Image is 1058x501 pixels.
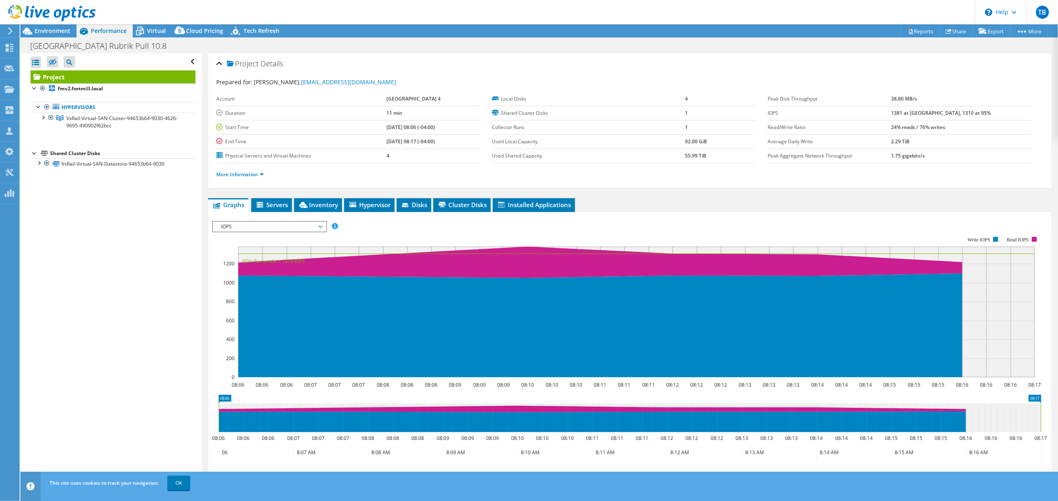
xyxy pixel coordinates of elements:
[287,435,300,442] text: 08:07
[216,138,386,146] label: End Time
[980,381,992,388] text: 08:16
[1036,6,1049,19] span: TB
[280,381,293,388] text: 08:06
[256,381,268,388] text: 08:06
[891,109,991,116] b: 1381 at [GEOGRAPHIC_DATA], 1310 at 95%
[570,381,582,388] text: 08:10
[985,435,997,442] text: 08:16
[352,381,365,388] text: 08:07
[147,27,166,35] span: Virtual
[386,109,402,116] b: 11 min
[561,435,574,442] text: 08:10
[216,123,386,131] label: Start Time
[768,152,891,160] label: Peak Aggregate Network Throughput
[237,435,250,442] text: 08:06
[304,381,317,388] text: 08:07
[1028,381,1041,388] text: 08:17
[301,78,396,86] a: [EMAIL_ADDRESS][DOMAIN_NAME]
[735,435,748,442] text: 08:13
[473,381,486,388] text: 08:09
[217,222,322,232] span: IOPS
[401,201,427,209] span: Disks
[1010,435,1022,442] text: 08:16
[1004,381,1017,388] text: 08:16
[216,78,252,86] label: Prepared for:
[787,381,799,388] text: 08:13
[1007,237,1029,243] text: Read IOPS
[386,435,399,442] text: 08:08
[212,201,244,209] span: Graphs
[31,113,195,131] a: VxRail-Virtual-SAN-Cluster-94653b64-9030-4626-9695-490902f62bcc
[956,381,968,388] text: 08:16
[492,109,685,117] label: Shared Cluster Disks
[935,435,947,442] text: 08:15
[401,381,413,388] text: 08:08
[768,123,891,131] label: Read/Write Ratio
[492,138,685,146] label: Used Local Capacity
[835,435,848,442] text: 08:14
[511,435,524,442] text: 08:10
[223,279,235,286] text: 1000
[685,124,688,131] b: 1
[768,138,891,146] label: Average Daily Write
[167,476,190,490] a: OK
[91,27,127,35] span: Performance
[985,9,992,16] svg: \n
[31,83,195,94] a: fmv2.fortmill.local
[244,27,279,35] span: Tech Refresh
[226,317,235,324] text: 600
[216,109,386,117] label: Duration
[739,381,751,388] text: 08:13
[232,374,235,381] text: 0
[891,152,925,159] b: 1.75 gigabits/s
[690,381,703,388] text: 08:12
[685,152,706,159] b: 55.99 TiB
[386,152,389,159] b: 4
[968,237,990,243] text: Write IOPS
[437,201,487,209] span: Cluster Disks
[714,381,727,388] text: 08:12
[261,59,283,68] span: Details
[227,60,259,68] span: Project
[226,336,235,343] text: 400
[362,435,374,442] text: 08:08
[891,95,918,102] b: 38.80 MB/s
[891,124,946,131] b: 24% reads / 76% writes
[859,381,872,388] text: 08:14
[337,435,349,442] text: 08:07
[262,435,274,442] text: 08:06
[901,25,940,37] a: Reports
[835,381,848,388] text: 08:14
[31,158,195,169] a: VxRail-Virtual-SAN-Datastore-94653b64-9030
[232,381,244,388] text: 08:06
[298,201,338,209] span: Inventory
[492,123,685,131] label: Collector Runs
[216,171,264,178] a: More Information
[50,149,195,158] div: Shared Cluster Disks
[910,435,922,442] text: 08:15
[611,435,623,442] text: 08:11
[35,27,70,35] span: Environment
[31,102,195,113] a: Hypervisors
[932,381,944,388] text: 08:15
[58,85,103,92] b: fmv2.fortmill.local
[216,95,386,103] label: Account
[661,435,673,442] text: 08:12
[486,435,499,442] text: 08:09
[226,355,235,362] text: 200
[1034,435,1047,442] text: 08:17
[216,152,386,160] label: Physical Servers and Virtual Machines
[255,201,288,209] span: Servers
[536,435,549,442] text: 08:10
[223,260,235,267] text: 1200
[810,435,823,442] text: 08:14
[254,78,396,86] span: [PERSON_NAME],
[860,435,873,442] text: 08:14
[66,115,178,129] span: VxRail-Virtual-SAN-Cluster-94653b64-9030-4626-9695-490902f62bcc
[31,70,195,83] a: Project
[885,435,898,442] text: 08:15
[972,25,1010,37] a: Export
[377,381,389,388] text: 08:08
[492,95,685,103] label: Local Disks
[312,435,325,442] text: 08:07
